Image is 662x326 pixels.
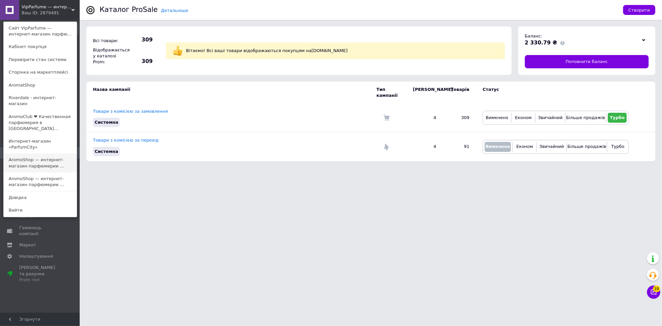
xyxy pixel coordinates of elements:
[93,138,159,143] a: Товари з комісією за перехід
[443,103,476,132] td: 309
[568,142,605,152] button: Більше продажів
[91,36,128,45] div: Всі товари:
[653,285,660,291] span: 19
[4,40,77,53] a: Кабінет покупця
[566,115,605,120] span: Більше продажів
[485,144,510,149] span: Вимкнено
[485,142,511,152] button: Вимкнено
[623,5,655,15] button: Створити
[611,144,624,149] span: Турбо
[539,144,564,149] span: Звичайний
[4,110,77,135] a: AromoClub ❤ Качественная парфюмерия в [GEOGRAPHIC_DATA]...
[93,109,168,114] a: Товари з комісією за замовлення
[4,172,77,191] a: AromoShop — интернет-магазин парфюмерии ...
[4,22,77,40] a: Сайт VipParfume — интернет-магазин парфю...
[4,66,77,79] a: Сторінка на маркетплейсі
[476,82,629,103] td: Статус
[19,242,36,248] span: Маркет
[4,191,77,204] a: Довідка
[91,45,128,67] div: Відображається у каталозі Prom:
[184,46,500,55] div: Вітаємо! Всі ваші товари відображаються покупцям на [DOMAIN_NAME]
[525,39,557,46] span: 2 330.79 ₴
[4,53,77,66] a: Перевірити стан системи
[4,204,77,217] a: Вийти
[22,10,49,16] div: Ваш ID: 2879491
[647,286,660,299] button: Чат з покупцем19
[525,33,542,38] span: Баланс:
[567,113,604,123] button: Більше продажів
[443,82,476,103] td: Товарів
[19,253,53,259] span: Налаштування
[4,154,77,172] a: AromoShop — интернет-магазин парфюмерии ...
[406,132,443,161] td: 4
[515,115,532,120] span: Економ
[610,115,625,120] span: Турбо
[485,113,510,123] button: Вимкнено
[517,144,533,149] span: Економ
[19,277,61,283] div: Prom топ
[538,115,563,120] span: Звичайний
[86,82,376,103] td: Назва кампанії
[383,144,390,150] img: Комісія за перехід
[513,113,534,123] button: Економ
[537,113,563,123] button: Звичайний
[608,113,627,123] button: Турбо
[538,142,565,152] button: Звичайний
[443,132,476,161] td: 91
[173,46,183,56] img: :+1:
[376,82,406,103] td: Тип кампанії
[383,114,390,121] img: Комісія за замовлення
[4,92,77,110] a: Riverdale - интернет-магазин
[609,142,627,152] button: Турбо
[100,6,158,13] div: Каталог ProSale
[567,144,606,149] span: Більше продажів
[525,55,649,68] a: Поповнити баланс
[19,225,61,237] span: Гаманець компанії
[19,265,61,283] span: [PERSON_NAME] та рахунки
[4,79,77,92] a: AromatShop
[129,58,153,65] span: 309
[4,135,77,154] a: Интернет-магазин «ParfumCity»
[129,36,153,43] span: 309
[566,59,608,65] span: Поповнити баланс
[161,8,188,13] a: Детальніше
[486,115,508,120] span: Вимкнено
[95,149,118,154] span: Системна
[628,8,650,13] span: Створити
[515,142,535,152] button: Економ
[406,82,443,103] td: [PERSON_NAME]
[95,120,118,125] span: Системна
[406,103,443,132] td: 4
[22,4,71,10] span: VipParfume — интернет-магазин парфюмерии и косметики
